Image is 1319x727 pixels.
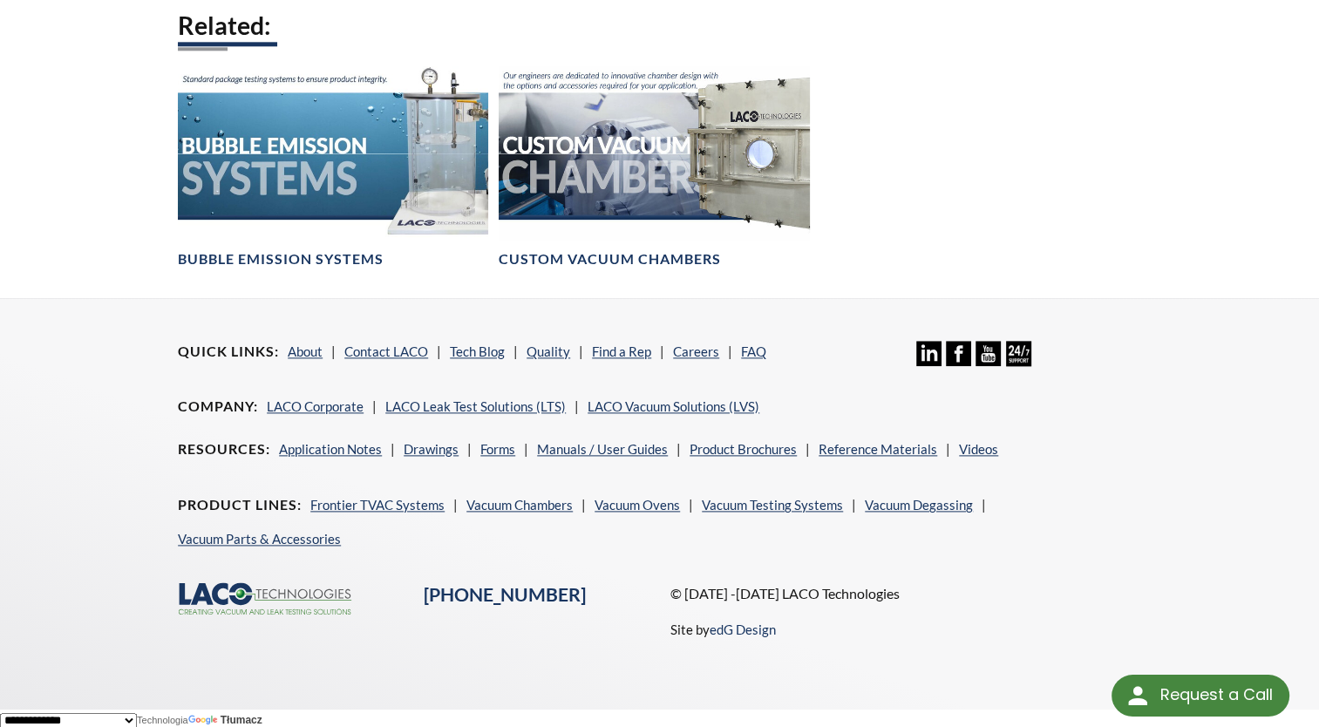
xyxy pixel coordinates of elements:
[690,441,797,457] a: Product Brochures
[1006,353,1031,369] a: 24/7 Support
[499,250,721,268] h4: Custom Vacuum Chambers
[267,398,364,414] a: LACO Corporate
[499,66,809,268] a: Custom Vacuum Chamber headerCustom Vacuum Chambers
[178,440,270,459] h4: Resources
[404,441,459,457] a: Drawings
[670,619,775,640] p: Site by
[178,397,258,416] h4: Company
[310,497,445,513] a: Frontier TVAC Systems
[702,497,843,513] a: Vacuum Testing Systems
[670,582,1140,605] p: © [DATE] -[DATE] LACO Technologies
[178,343,279,361] h4: Quick Links
[188,714,262,726] a: Tłumacz
[592,343,651,359] a: Find a Rep
[673,343,719,359] a: Careers
[424,583,586,606] a: [PHONE_NUMBER]
[288,343,323,359] a: About
[1112,675,1289,717] div: Request a Call
[741,343,766,359] a: FAQ
[1006,341,1031,366] img: 24/7 Support Icon
[865,497,973,513] a: Vacuum Degassing
[480,441,515,457] a: Forms
[450,343,505,359] a: Tech Blog
[178,250,384,268] h4: Bubble Emission Systems
[1124,682,1152,710] img: round button
[959,441,998,457] a: Videos
[819,441,937,457] a: Reference Materials
[385,398,566,414] a: LACO Leak Test Solutions (LTS)
[279,441,382,457] a: Application Notes
[588,398,759,414] a: LACO Vacuum Solutions (LVS)
[527,343,570,359] a: Quality
[709,622,775,637] a: edG Design
[344,343,428,359] a: Contact LACO
[178,10,1141,42] h2: Related:
[1159,675,1272,715] div: Request a Call
[466,497,573,513] a: Vacuum Chambers
[188,715,221,726] img: Google Tłumacz
[178,66,488,268] a: Bubble Emission Systems headerBubble Emission Systems
[178,496,302,514] h4: Product Lines
[595,497,680,513] a: Vacuum Ovens
[178,531,341,547] a: Vacuum Parts & Accessories
[537,441,668,457] a: Manuals / User Guides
